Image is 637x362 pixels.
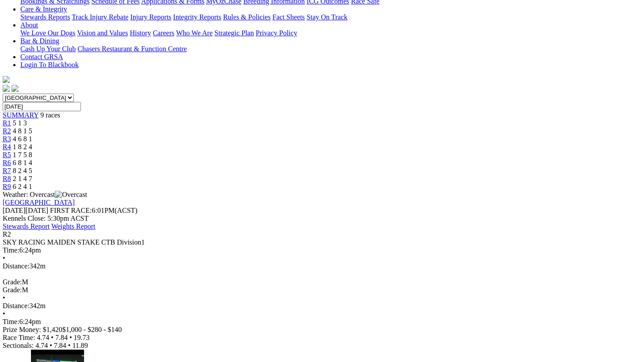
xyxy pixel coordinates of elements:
[3,159,11,166] a: R6
[3,278,22,286] span: Grade:
[307,13,347,21] a: Stay On Track
[69,334,72,341] span: •
[13,175,32,182] span: 2 1 4 7
[3,238,633,246] div: SKY RACING MAIDEN STAKE CTB Division1
[50,342,52,349] span: •
[3,183,11,190] a: R9
[3,207,26,214] span: [DATE]
[3,215,633,222] div: Kennels Close: 5:30pm ACST
[3,262,29,270] span: Distance:
[3,76,10,83] img: logo-grsa-white.png
[77,29,128,37] a: Vision and Values
[3,119,11,127] a: R1
[20,61,79,68] a: Login To Blackbook
[3,302,633,310] div: 342m
[3,230,11,238] span: R2
[55,334,68,341] span: 7.84
[50,207,138,214] span: 6:01PM(ACST)
[51,222,96,230] a: Weights Report
[55,191,87,199] img: Overcast
[35,342,48,349] span: 4.74
[13,143,32,151] span: 1 8 2 4
[3,85,10,92] img: facebook.svg
[13,119,27,127] span: 5 1 3
[3,151,11,158] a: R5
[3,222,50,230] a: Stewards Report
[77,45,187,53] a: Chasers Restaurant & Function Centre
[3,262,633,270] div: 342m
[13,167,32,174] span: 8 2 4 5
[13,151,32,158] span: 1 7 5 8
[3,294,5,302] span: •
[3,111,38,119] a: SUMMARY
[20,13,633,21] div: Care & Integrity
[173,13,221,21] a: Integrity Reports
[40,111,60,119] span: 9 races
[3,326,633,334] div: Prize Money: $1,420
[3,254,5,262] span: •
[20,45,633,53] div: Bar & Dining
[3,318,19,325] span: Time:
[223,13,271,21] a: Rules & Policies
[20,29,75,37] a: We Love Our Dogs
[153,29,174,37] a: Careers
[74,334,90,341] span: 19.73
[3,278,633,286] div: M
[3,191,87,198] span: Weather: Overcast
[12,85,19,92] img: twitter.svg
[20,13,70,21] a: Stewards Reports
[72,13,128,21] a: Track Injury Rebate
[3,286,633,294] div: M
[3,102,81,111] input: Select date
[37,334,49,341] span: 4.74
[20,21,38,29] a: About
[13,159,32,166] span: 6 8 1 4
[130,29,151,37] a: History
[3,135,11,143] a: R3
[256,29,297,37] a: Privacy Policy
[215,29,254,37] a: Strategic Plan
[3,310,5,317] span: •
[3,334,35,341] span: Race Time:
[3,207,48,214] span: [DATE]
[72,342,88,349] span: 11.89
[3,175,11,182] a: R8
[3,246,633,254] div: 6:24pm
[3,318,633,326] div: 6:24pm
[272,13,305,21] a: Fact Sheets
[3,199,75,206] a: [GEOGRAPHIC_DATA]
[13,183,32,190] span: 6 2 4 1
[54,342,66,349] span: 7.84
[130,13,171,21] a: Injury Reports
[3,246,19,254] span: Time:
[3,127,11,135] a: R2
[20,53,63,60] a: Contact GRSA
[13,135,32,143] span: 4 6 8 1
[3,167,11,174] a: R7
[3,342,34,349] span: Sectionals:
[13,127,32,135] span: 4 8 1 5
[50,207,92,214] span: FIRST RACE:
[51,334,54,341] span: •
[62,326,122,333] span: $1,000 - $280 - $140
[20,45,76,53] a: Cash Up Your Club
[68,342,71,349] span: •
[3,302,29,309] span: Distance:
[3,143,11,151] a: R4
[20,29,633,37] div: About
[3,286,22,294] span: Grade:
[176,29,213,37] a: Who We Are
[20,37,59,45] a: Bar & Dining
[20,5,67,13] a: Care & Integrity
